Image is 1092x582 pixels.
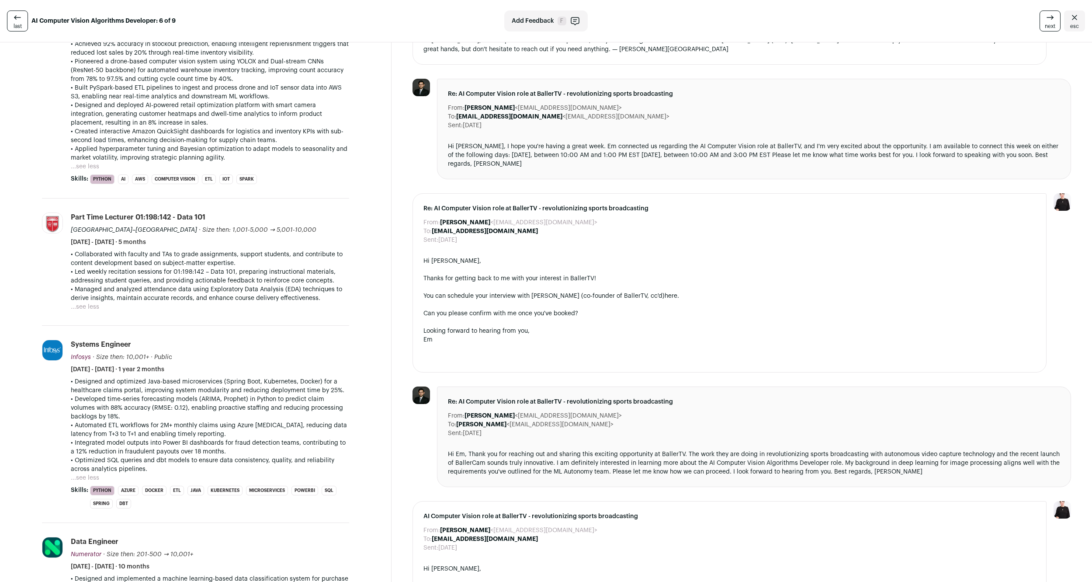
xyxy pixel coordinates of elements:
span: . [677,293,679,299]
span: · Size then: 201-500 → 10,001+ [103,551,193,558]
li: Spring [90,499,113,509]
span: [DATE] - [DATE] · 1 year 2 months [71,365,164,374]
span: [DATE] - [DATE] · 10 months [71,562,149,571]
dd: [DATE] [463,429,482,438]
img: 9240684-medium_jpg [1054,193,1071,211]
li: dbt [116,499,131,509]
span: Can you please confirm with me once you've booked? [423,310,578,317]
span: [GEOGRAPHIC_DATA]–[GEOGRAPHIC_DATA] [71,227,197,233]
p: • Built PySpark-based ETL pipelines to ingest and process drone and IoT sensor data into AWS S3, ... [71,84,349,101]
dt: From: [423,526,440,535]
span: last [14,23,22,30]
p: • Optimized SQL queries and dbt models to ensure data consistency, quality, and reliability acros... [71,456,349,474]
div: Hi [PERSON_NAME], I hope you're having a great week. Em connected us regarding the AI Computer Vi... [448,142,1060,168]
dd: <[EMAIL_ADDRESS][DOMAIN_NAME]> [456,112,669,121]
li: Azure [118,486,139,495]
img: d96d0fbccf5ddc6581959239967a86264ce8c8326b7c5c26d487151a1ddf3dd4.jpg [42,537,62,558]
a: here [665,293,677,299]
dd: <[EMAIL_ADDRESS][DOMAIN_NAME]> [465,104,622,112]
span: Hi [PERSON_NAME], [423,258,481,264]
li: Microservices [246,486,288,495]
li: SQL [322,486,336,495]
span: Skills: [71,486,88,495]
p: • Designed and optimized Java-based microservices (Spring Boot, Kubernetes, Docker) for a healthc... [71,377,349,395]
span: Looking forward to hearing from you, [423,328,530,334]
a: last [7,10,28,31]
dt: Sent: [423,544,438,552]
li: ETL [170,486,184,495]
a: Close [1064,10,1085,31]
span: Skills: [71,174,88,183]
span: · Size then: 10,001+ [93,354,149,360]
p: • Collaborated with faculty and TAs to grade assignments, support students, and contribute to con... [71,250,349,268]
p: • Designed and deployed AI-powered retail optimization platform with smart camera integration, ge... [71,101,349,127]
button: ...see less [71,303,99,311]
dd: <[EMAIL_ADDRESS][DOMAIN_NAME]> [456,420,614,429]
dd: <[EMAIL_ADDRESS][DOMAIN_NAME]> [465,411,622,420]
img: 3eb160f98896fc44efdddc973164d421e1d9ea847057468995fb440d053ad85e.png [413,79,430,96]
span: Public [154,354,172,360]
div: Part Time Lecturer 01:198:142 - Data 101 [71,213,205,222]
button: Add Feedback F [504,10,588,31]
dd: [DATE] [438,544,457,552]
span: Numerator [71,551,101,558]
li: Python [90,174,114,184]
li: Docker [142,486,166,495]
p: • Pioneered a drone-based computer vision system using YOLOX and Dual-stream CNNs (ResNet-50 back... [71,57,349,84]
p: • Developed time-series forecasting models (ARIMA, Prophet) in Python to predict claim volumes wi... [71,395,349,421]
dt: Sent: [448,429,463,438]
b: [PERSON_NAME] [456,422,506,428]
span: You can schedule your interview with [PERSON_NAME] (co-founder of BallerTV, cc'd) [423,293,665,299]
dt: To: [448,420,456,429]
dd: <[EMAIL_ADDRESS][DOMAIN_NAME]> [440,526,597,535]
li: ETL [202,174,216,184]
div: Hi [PERSON_NAME], [423,565,1036,573]
p: • Integrated model outputs into Power BI dashboards for fraud detection teams, contributing to a ... [71,439,349,456]
div: Hi [PERSON_NAME], We've updated the interview process, and your meeting with the team will be wit... [423,36,1036,54]
span: Re: AI Computer Vision role at BallerTV - revolutionizing sports broadcasting [423,204,1036,213]
button: ...see less [71,162,99,171]
div: Data Engineer [71,537,118,547]
span: Re: AI Computer Vision role at BallerTV - revolutionizing sports broadcasting [448,90,1060,98]
button: ...see less [71,474,99,482]
dd: <[EMAIL_ADDRESS][DOMAIN_NAME]> [440,218,597,227]
li: Python [90,486,114,495]
img: b9aa147c8aa14b27fa6618bbdd4570d2ce7d08c4094258593fc7286d0ad58718.jpg [42,340,62,360]
span: · Size then: 1,001-5,000 → 5,001-10,000 [199,227,316,233]
img: 18d4d073f14126c1b8b02347e4743de8627eb9e745bddcc0cfec5bc8a20305f5.jpg [42,213,62,233]
dt: From: [448,411,465,420]
li: AI [118,174,128,184]
li: AWS [132,174,148,184]
a: next [1040,10,1061,31]
span: next [1045,23,1055,30]
b: [PERSON_NAME] [440,220,490,226]
img: 9240684-medium_jpg [1054,501,1071,519]
p: • Managed and analyzed attendance data using Exploratory Data Analysis (EDA) techniques to derive... [71,285,349,303]
li: IOT [219,174,233,184]
dt: Sent: [448,121,463,130]
li: Kubernetes [208,486,243,495]
span: [DATE] - [DATE] · 5 months [71,238,146,247]
dt: To: [448,112,456,121]
dd: [DATE] [463,121,482,130]
p: • Led weekly recitation sessions for 01:198:142 – Data 101, preparing instructional materials, ad... [71,268,349,285]
li: Spark [236,174,257,184]
span: Em [423,337,433,343]
span: esc [1070,23,1079,30]
p: • Achieved 92% accuracy in stockout prediction, enabling intelligent replenishment triggers that ... [71,40,349,57]
span: Add Feedback [512,17,554,25]
p: • Applied hyperparameter tuning and Bayesian optimization to adapt models to seasonality and mark... [71,145,349,162]
span: Infosys [71,354,91,360]
span: Re: AI Computer Vision role at BallerTV - revolutionizing sports broadcasting [448,397,1060,406]
span: F [558,17,566,25]
p: • Created interactive Amazon QuickSight dashboards for logistics and inventory KPIs with sub-seco... [71,127,349,145]
p: • Automated ETL workflows for 2M+ monthly claims using Azure [MEDICAL_DATA], reducing data latenc... [71,421,349,439]
dt: Sent: [423,236,438,244]
b: [EMAIL_ADDRESS][DOMAIN_NAME] [432,228,538,234]
div: Hi Em, Thank you for reaching out and sharing this exciting opportunity at BallerTV. The work the... [448,450,1060,476]
li: Java [187,486,204,495]
dt: From: [448,104,465,112]
dt: To: [423,535,432,544]
img: 3eb160f98896fc44efdddc973164d421e1d9ea847057468995fb440d053ad85e.png [413,387,430,404]
b: [EMAIL_ADDRESS][DOMAIN_NAME] [432,536,538,542]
